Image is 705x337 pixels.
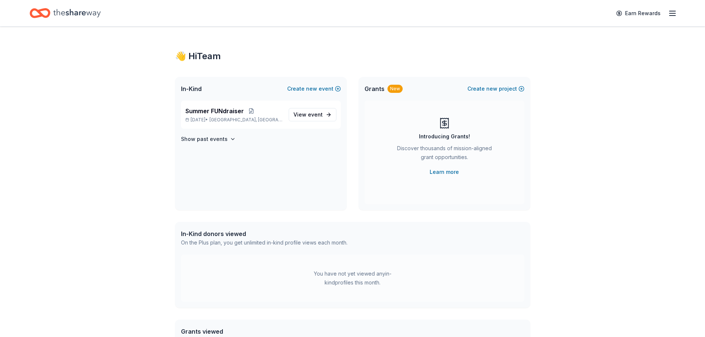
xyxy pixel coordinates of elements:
div: 👋 Hi Team [175,50,530,62]
div: Grants viewed [181,327,325,336]
div: In-Kind donors viewed [181,229,348,238]
button: Createnewproject [467,84,524,93]
button: Show past events [181,135,236,144]
a: Learn more [430,168,459,176]
span: Grants [365,84,385,93]
div: On the Plus plan, you get unlimited in-kind profile views each month. [181,238,348,247]
a: Home [30,4,101,22]
h4: Show past events [181,135,228,144]
a: Earn Rewards [612,7,665,20]
button: Createnewevent [287,84,341,93]
span: [GEOGRAPHIC_DATA], [GEOGRAPHIC_DATA] [209,117,282,123]
span: event [308,111,323,118]
div: You have not yet viewed any in-kind profiles this month. [306,269,399,287]
div: New [387,85,403,93]
div: Discover thousands of mission-aligned grant opportunities. [394,144,495,165]
p: [DATE] • [185,117,283,123]
a: View event [289,108,336,121]
span: In-Kind [181,84,202,93]
span: Summer FUNdraiser [185,107,244,115]
span: new [306,84,317,93]
span: new [486,84,497,93]
div: Introducing Grants! [419,132,470,141]
span: View [293,110,323,119]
